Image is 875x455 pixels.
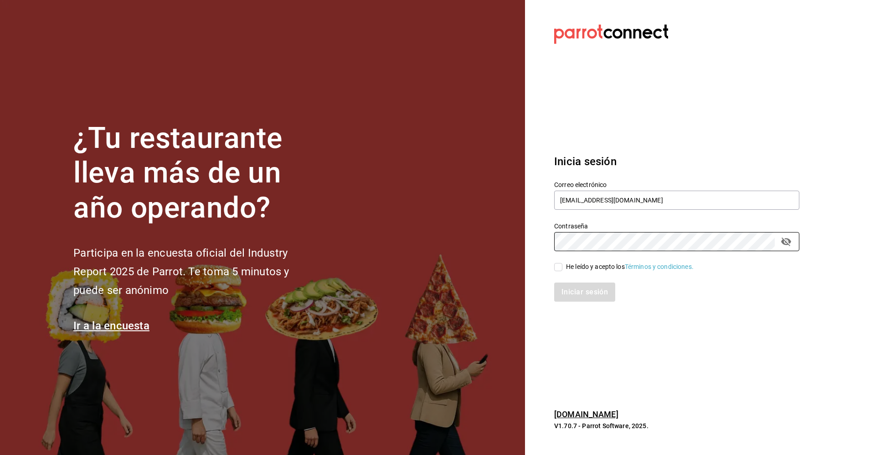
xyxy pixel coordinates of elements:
[73,319,149,332] a: Ir a la encuesta
[73,244,319,299] h2: Participa en la encuesta oficial del Industry Report 2025 de Parrot. Te toma 5 minutos y puede se...
[625,263,694,270] a: Términos y condiciones.
[554,191,799,210] input: Ingresa tu correo electrónico
[554,421,799,430] p: V1.70.7 - Parrot Software, 2025.
[566,262,694,272] div: He leído y acepto los
[554,153,799,170] h3: Inicia sesión
[73,121,319,226] h1: ¿Tu restaurante lleva más de un año operando?
[554,409,618,419] a: [DOMAIN_NAME]
[554,222,799,229] label: Contraseña
[554,181,799,187] label: Correo electrónico
[778,234,794,249] button: passwordField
